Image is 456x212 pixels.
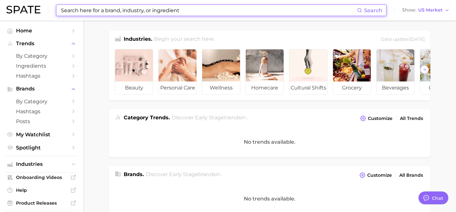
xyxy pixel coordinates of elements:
img: SPATE [6,6,40,13]
a: All Brands [398,171,425,180]
span: Onboarding Videos [16,174,67,180]
button: Industries [5,159,78,169]
a: homecare [245,49,284,95]
a: by Category [5,51,78,61]
span: Customize [368,116,393,121]
span: Spotlight [16,145,67,151]
span: Posts [16,118,67,124]
span: Brands [16,86,67,92]
span: Brands . [124,171,144,177]
span: Home [16,28,67,34]
a: All Trends [398,114,425,123]
span: homecare [246,81,284,94]
button: Customize [359,114,394,123]
a: wellness [202,49,240,95]
button: Brands [5,84,78,94]
a: personal care [158,49,197,95]
a: cultural shifts [289,49,327,95]
span: by Category [16,98,67,105]
a: Spotlight [5,143,78,153]
a: Onboarding Videos [5,173,78,182]
span: by Category [16,53,67,59]
span: cultural shifts [289,81,327,94]
span: Category Trends . [124,114,170,121]
button: Customize [358,171,394,180]
button: Scroll Right [420,65,429,74]
a: Home [5,26,78,36]
a: Hashtags [5,106,78,116]
a: Product Releases [5,198,78,208]
a: Hashtags [5,71,78,81]
span: Customize [367,173,392,178]
a: Posts [5,116,78,126]
span: personal care [159,81,196,94]
span: beauty [115,81,153,94]
div: Data update: [DATE] [381,35,425,44]
a: Help [5,185,78,195]
span: Discover Early Stage trends in . [172,114,248,121]
a: beverages [376,49,415,95]
a: Ingredients [5,61,78,71]
h2: Begin your search here. [154,35,215,44]
span: Search [364,7,382,13]
h1: Industries. [124,35,152,44]
span: Discover Early Stage brands in . [146,171,223,177]
input: Search here for a brand, industry, or ingredient [60,5,357,16]
div: No trends available. [109,127,430,157]
span: Trends [16,41,67,47]
span: Hashtags [16,73,67,79]
a: beauty [115,49,153,95]
span: All Brands [399,173,423,178]
button: ShowUS Market [401,6,451,14]
span: Show [402,8,416,12]
a: My Watchlist [5,130,78,140]
span: Help [16,187,67,193]
span: wellness [202,81,240,94]
span: All Trends [400,116,423,121]
a: grocery [333,49,371,95]
span: Product Releases [16,200,67,206]
span: US Market [418,8,443,12]
span: Ingredients [16,63,67,69]
span: My Watchlist [16,131,67,138]
span: beverages [377,81,414,94]
span: Industries [16,161,67,167]
a: by Category [5,97,78,106]
span: Hashtags [16,108,67,114]
button: Trends [5,39,78,48]
span: grocery [333,81,371,94]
